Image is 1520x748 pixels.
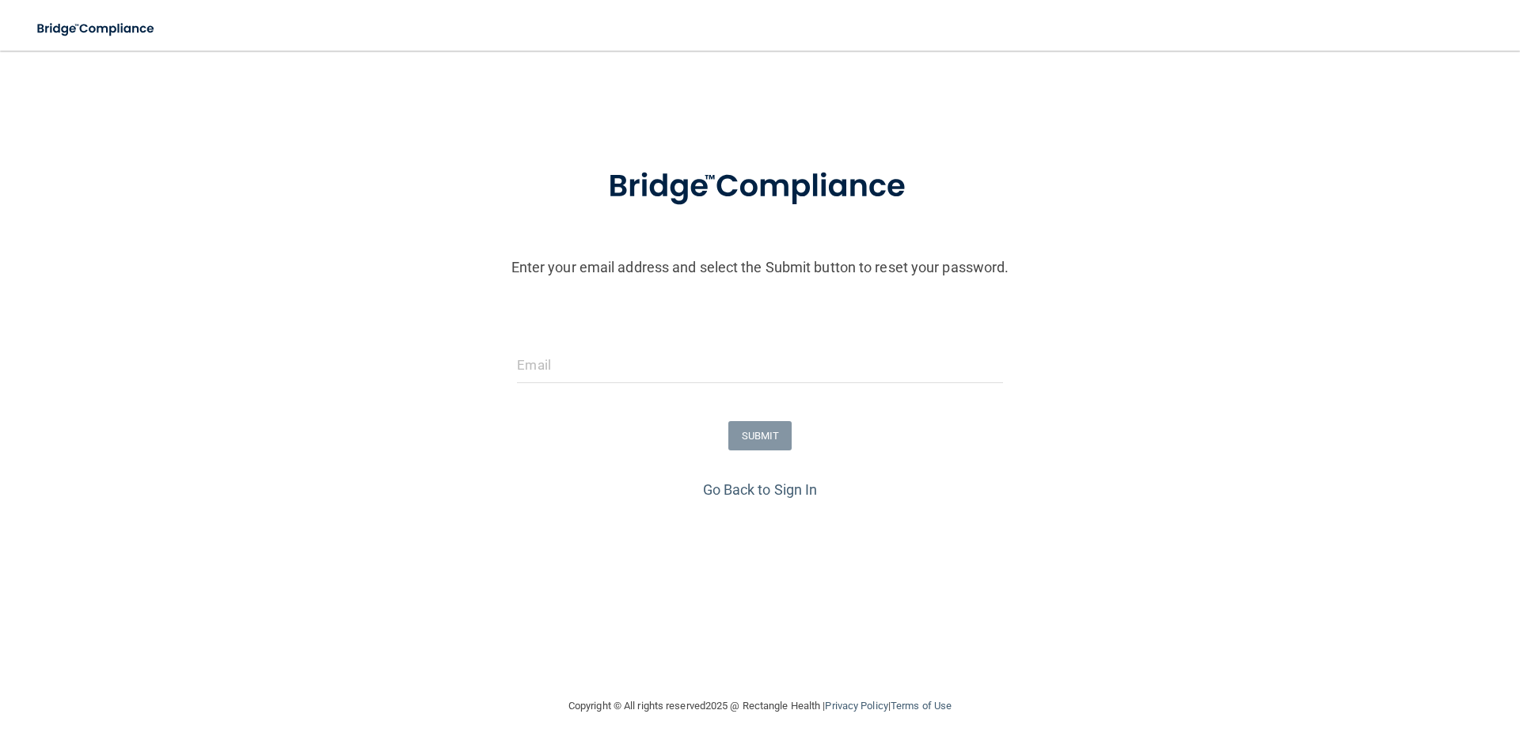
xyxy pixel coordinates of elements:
[517,347,1002,383] input: Email
[728,421,792,450] button: SUBMIT
[703,481,818,498] a: Go Back to Sign In
[576,146,944,228] img: bridge_compliance_login_screen.278c3ca4.svg
[825,700,887,712] a: Privacy Policy
[891,700,952,712] a: Terms of Use
[471,681,1049,731] div: Copyright © All rights reserved 2025 @ Rectangle Health | |
[24,13,169,45] img: bridge_compliance_login_screen.278c3ca4.svg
